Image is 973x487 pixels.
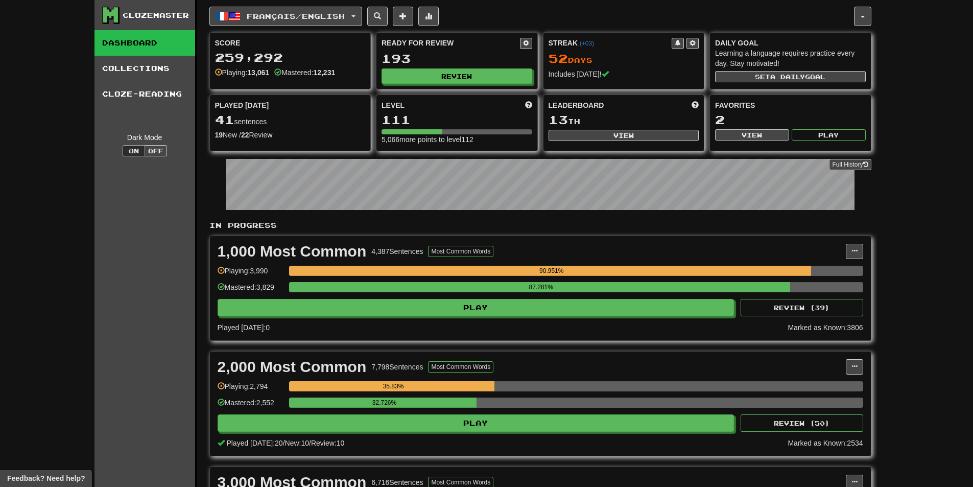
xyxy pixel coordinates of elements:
[549,51,568,65] span: 52
[292,381,494,391] div: 35.83%
[218,244,367,259] div: 1,000 Most Common
[770,73,805,80] span: a daily
[102,132,187,143] div: Dark Mode
[215,100,269,110] span: Played [DATE]
[274,67,335,78] div: Mastered:
[382,134,532,145] div: 5,066 more points to level 112
[209,220,871,230] p: In Progress
[715,129,789,141] button: View
[715,71,866,82] button: Seta dailygoal
[371,362,423,372] div: 7,798 Sentences
[283,439,285,447] span: /
[218,359,367,375] div: 2,000 Most Common
[241,131,249,139] strong: 22
[218,323,270,332] span: Played [DATE]: 0
[292,282,790,292] div: 87.281%
[215,67,270,78] div: Playing:
[382,68,532,84] button: Review
[549,38,672,48] div: Streak
[309,439,311,447] span: /
[313,68,335,77] strong: 12,231
[715,100,866,110] div: Favorites
[371,246,423,257] div: 4,387 Sentences
[285,439,309,447] span: New: 10
[215,113,366,127] div: sentences
[123,10,189,20] div: Clozemaster
[218,398,284,414] div: Mastered: 2,552
[218,381,284,398] div: Playing: 2,794
[549,112,568,127] span: 13
[792,129,866,141] button: Play
[209,7,362,26] button: Français/English
[311,439,344,447] span: Review: 10
[580,40,594,47] a: (+03)
[247,68,269,77] strong: 13,061
[549,113,699,127] div: th
[226,439,282,447] span: Played [DATE]: 20
[94,81,195,107] a: Cloze-Reading
[123,145,145,156] button: On
[382,100,405,110] span: Level
[94,56,195,81] a: Collections
[218,414,734,432] button: Play
[788,322,863,333] div: Marked as Known: 3806
[428,361,493,373] button: Most Common Words
[788,438,863,448] div: Marked as Known: 2534
[549,69,699,79] div: Includes [DATE]!
[94,30,195,56] a: Dashboard
[215,51,366,64] div: 259,292
[218,282,284,299] div: Mastered: 3,829
[218,266,284,283] div: Playing: 3,990
[829,159,871,170] a: Full History
[525,100,532,110] span: Score more points to level up
[418,7,439,26] button: More stats
[382,38,520,48] div: Ready for Review
[741,299,863,316] button: Review (39)
[428,246,493,257] button: Most Common Words
[292,398,477,408] div: 32.726%
[247,12,345,20] span: Français / English
[382,113,532,126] div: 111
[549,100,604,110] span: Leaderboard
[145,145,167,156] button: Off
[7,473,85,483] span: Open feedback widget
[292,266,811,276] div: 90.951%
[549,130,699,141] button: View
[215,130,366,140] div: New / Review
[715,38,866,48] div: Daily Goal
[367,7,388,26] button: Search sentences
[393,7,413,26] button: Add sentence to collection
[215,131,223,139] strong: 19
[715,113,866,126] div: 2
[549,52,699,65] div: Day s
[382,52,532,65] div: 193
[218,299,734,316] button: Play
[215,38,366,48] div: Score
[715,48,866,68] div: Learning a language requires practice every day. Stay motivated!
[741,414,863,432] button: Review (50)
[692,100,699,110] span: This week in points, UTC
[215,112,234,127] span: 41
